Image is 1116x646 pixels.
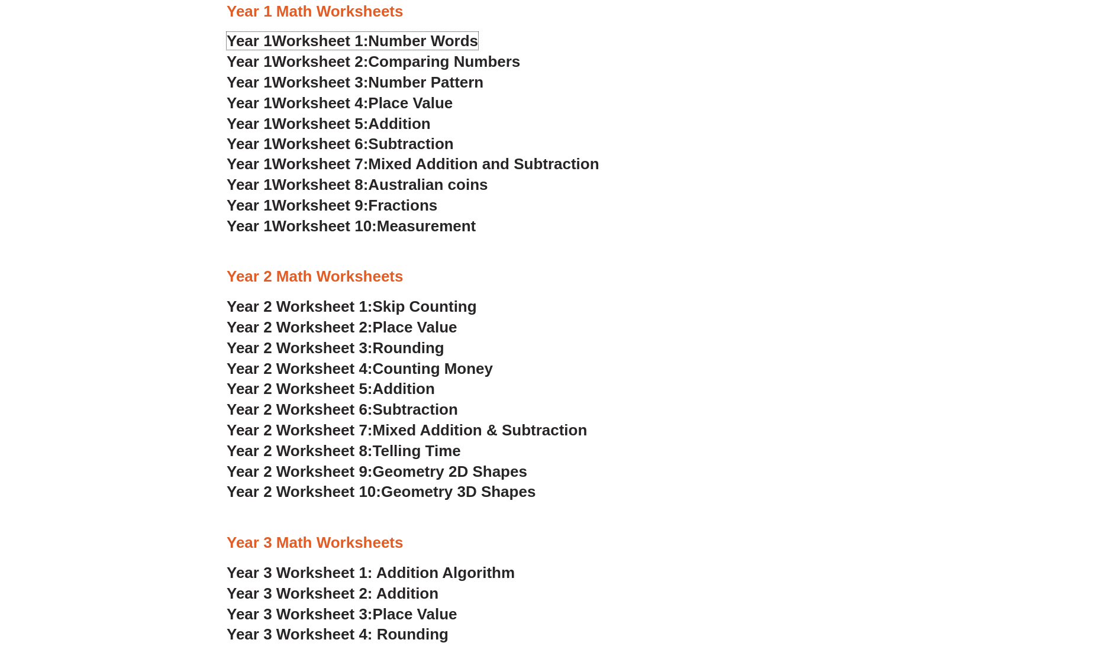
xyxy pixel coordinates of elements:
[227,176,488,193] a: Year 1Worksheet 8:Australian coins
[377,217,476,235] span: Measurement
[368,53,520,70] span: Comparing Numbers
[227,360,373,377] span: Year 2 Worksheet 4:
[368,73,483,91] span: Number Pattern
[373,400,458,418] span: Subtraction
[373,463,527,480] span: Geometry 2D Shapes
[368,155,599,173] span: Mixed Addition and Subtraction
[227,53,520,70] a: Year 1Worksheet 2:Comparing Numbers
[272,176,369,193] span: Worksheet 8:
[227,625,449,643] a: Year 3 Worksheet 4: Rounding
[227,533,889,553] h3: Year 3 Math Worksheets
[227,318,373,336] span: Year 2 Worksheet 2:
[227,380,435,398] a: Year 2 Worksheet 5:Addition
[227,584,438,602] a: Year 3 Worksheet 2: Addition
[227,298,373,315] span: Year 2 Worksheet 1:
[272,196,369,214] span: Worksheet 9:
[227,442,373,460] span: Year 2 Worksheet 8:
[381,483,536,500] span: Geometry 3D Shapes
[272,32,369,50] span: Worksheet 1:
[368,115,430,133] span: Addition
[227,360,493,377] a: Year 2 Worksheet 4:Counting Money
[227,339,373,357] span: Year 2 Worksheet 3:
[227,421,373,439] span: Year 2 Worksheet 7:
[272,73,369,91] span: Worksheet 3:
[368,176,488,193] span: Australian coins
[227,196,437,214] a: Year 1Worksheet 9:Fractions
[227,400,373,418] span: Year 2 Worksheet 6:
[227,73,483,91] a: Year 1Worksheet 3:Number Pattern
[272,53,369,70] span: Worksheet 2:
[227,155,599,173] a: Year 1Worksheet 7:Mixed Addition and Subtraction
[227,483,381,500] span: Year 2 Worksheet 10:
[272,155,369,173] span: Worksheet 7:
[227,442,461,460] a: Year 2 Worksheet 8:Telling Time
[227,605,457,623] a: Year 3 Worksheet 3:Place Value
[373,318,457,336] span: Place Value
[272,135,369,153] span: Worksheet 6:
[227,94,453,112] a: Year 1Worksheet 4:Place Value
[272,94,369,112] span: Worksheet 4:
[373,421,588,439] span: Mixed Addition & Subtraction
[368,196,437,214] span: Fractions
[227,298,477,315] a: Year 2 Worksheet 1:Skip Counting
[373,298,477,315] span: Skip Counting
[227,564,515,582] a: Year 3 Worksheet 1: Addition Algorithm
[368,32,478,50] span: Number Words
[227,217,476,235] a: Year 1Worksheet 10:Measurement
[368,94,453,112] span: Place Value
[227,115,431,133] a: Year 1Worksheet 5:Addition
[227,463,373,480] span: Year 2 Worksheet 9:
[227,339,444,357] a: Year 2 Worksheet 3:Rounding
[227,605,373,623] span: Year 3 Worksheet 3:
[227,421,587,439] a: Year 2 Worksheet 7:Mixed Addition & Subtraction
[373,605,457,623] span: Place Value
[227,2,889,22] h3: Year 1 Math Worksheets
[227,400,458,418] a: Year 2 Worksheet 6:Subtraction
[227,380,373,398] span: Year 2 Worksheet 5:
[373,339,444,357] span: Rounding
[227,135,454,153] a: Year 1Worksheet 6:Subtraction
[227,463,527,480] a: Year 2 Worksheet 9:Geometry 2D Shapes
[373,442,461,460] span: Telling Time
[227,483,536,500] a: Year 2 Worksheet 10:Geometry 3D Shapes
[373,380,435,398] span: Addition
[913,512,1116,646] iframe: Chat Widget
[227,318,457,336] a: Year 2 Worksheet 2:Place Value
[272,115,369,133] span: Worksheet 5:
[272,217,377,235] span: Worksheet 10:
[368,135,453,153] span: Subtraction
[227,267,889,287] h3: Year 2 Math Worksheets
[227,32,478,50] a: Year 1Worksheet 1:Number Words
[373,360,494,377] span: Counting Money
